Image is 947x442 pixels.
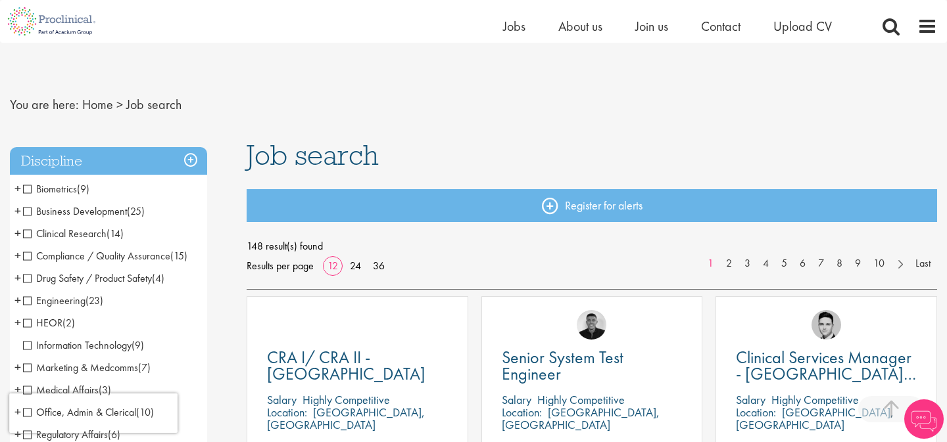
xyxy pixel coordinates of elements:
[23,182,77,196] span: Biometrics
[170,249,187,263] span: (15)
[116,96,123,113] span: >
[503,18,525,35] a: Jobs
[23,316,62,330] span: HEOR
[23,361,151,374] span: Marketing & Medcomms
[303,392,390,407] p: Highly Competitive
[10,96,79,113] span: You are here:
[108,428,120,441] span: (6)
[848,256,867,271] a: 9
[867,256,891,271] a: 10
[738,256,757,271] a: 3
[267,346,425,385] span: CRA I/ CRA II - [GEOGRAPHIC_DATA]
[107,227,124,240] span: (14)
[773,18,832,35] a: Upload CV
[701,18,741,35] a: Contact
[23,249,187,263] span: Compliance / Quality Assurance
[812,310,841,340] img: Connor Lynes
[23,294,103,307] span: Engineering
[23,271,164,285] span: Drug Safety / Product Safety
[14,268,21,288] span: +
[14,313,21,332] span: +
[736,392,765,407] span: Salary
[502,405,660,432] p: [GEOGRAPHIC_DATA], [GEOGRAPHIC_DATA]
[904,399,944,439] img: Chatbot
[14,201,21,221] span: +
[577,310,606,340] img: Christian Andersen
[23,227,107,240] span: Clinical Research
[14,223,21,243] span: +
[152,271,164,285] span: (4)
[775,256,794,271] a: 5
[23,204,127,218] span: Business Development
[247,236,937,256] span: 148 result(s) found
[502,349,683,382] a: Senior System Test Engineer
[126,96,182,113] span: Job search
[736,346,916,401] span: Clinical Services Manager - [GEOGRAPHIC_DATA], [GEOGRAPHIC_DATA]
[127,204,145,218] span: (25)
[23,294,85,307] span: Engineering
[558,18,602,35] a: About us
[793,256,812,271] a: 6
[368,259,389,273] a: 36
[82,96,113,113] a: breadcrumb link
[14,357,21,377] span: +
[267,349,448,382] a: CRA I/ CRA II - [GEOGRAPHIC_DATA]
[247,189,937,222] a: Register for alerts
[756,256,775,271] a: 4
[830,256,849,271] a: 8
[14,246,21,265] span: +
[909,256,937,271] a: Last
[9,393,178,433] iframe: reCAPTCHA
[736,405,776,420] span: Location:
[23,428,108,441] span: Regulatory Affairs
[502,405,542,420] span: Location:
[247,256,314,276] span: Results per page
[635,18,668,35] a: Join us
[132,338,144,352] span: (9)
[14,380,21,399] span: +
[267,405,425,432] p: [GEOGRAPHIC_DATA], [GEOGRAPHIC_DATA]
[14,179,21,198] span: +
[23,361,138,374] span: Marketing & Medcomms
[23,428,120,441] span: Regulatory Affairs
[23,338,144,352] span: Information Technology
[502,346,623,385] span: Senior System Test Engineer
[267,392,297,407] span: Salary
[736,405,894,432] p: [GEOGRAPHIC_DATA], [GEOGRAPHIC_DATA]
[345,259,366,273] a: 24
[14,290,21,310] span: +
[323,259,343,273] a: 12
[99,383,111,397] span: (3)
[267,405,307,420] span: Location:
[23,316,75,330] span: HEOR
[10,147,207,175] h3: Discipline
[23,338,132,352] span: Information Technology
[247,137,379,173] span: Job search
[502,392,531,407] span: Salary
[85,294,103,307] span: (23)
[537,392,625,407] p: Highly Competitive
[23,249,170,263] span: Compliance / Quality Assurance
[23,383,111,397] span: Medical Affairs
[23,182,89,196] span: Biometrics
[23,227,124,240] span: Clinical Research
[23,271,152,285] span: Drug Safety / Product Safety
[812,256,831,271] a: 7
[701,256,720,271] a: 1
[736,349,917,382] a: Clinical Services Manager - [GEOGRAPHIC_DATA], [GEOGRAPHIC_DATA]
[719,256,739,271] a: 2
[138,361,151,374] span: (7)
[77,182,89,196] span: (9)
[62,316,75,330] span: (2)
[23,204,145,218] span: Business Development
[771,392,859,407] p: Highly Competitive
[23,383,99,397] span: Medical Affairs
